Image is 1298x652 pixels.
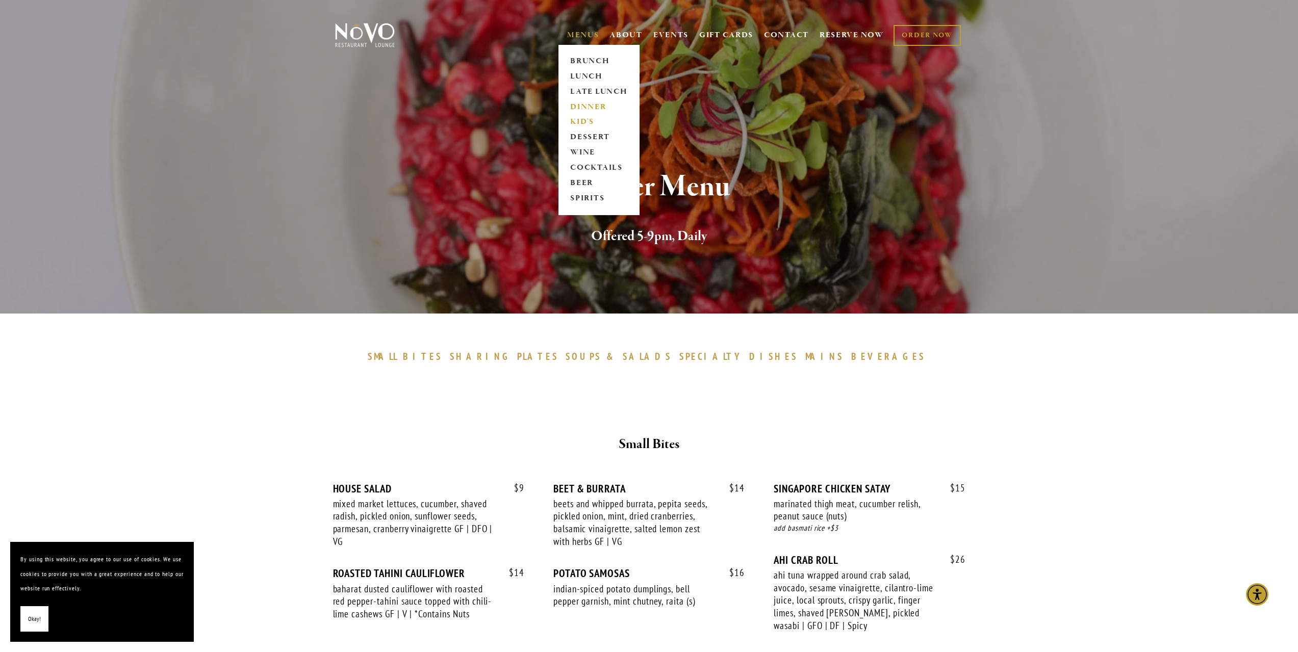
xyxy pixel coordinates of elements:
span: PLATES [517,350,558,362]
span: 16 [719,567,745,579]
span: $ [729,482,734,494]
div: beets and whipped burrata, pepita seeds, pickled onion, mint, dried cranberries, balsamic vinaigr... [553,498,716,548]
div: indian-spiced potato dumplings, bell pepper garnish, mint chutney, raita (s) [553,583,716,608]
div: POTATO SAMOSAS [553,567,745,580]
span: 14 [499,567,524,579]
a: BRUNCH [567,54,631,69]
span: 14 [719,482,745,494]
div: mixed market lettuces, cucumber, shaved radish, pickled onion, sunflower seeds, parmesan, cranber... [333,498,495,548]
span: $ [950,553,955,565]
a: DESSERT [567,130,631,145]
button: Okay! [20,606,48,632]
a: WINE [567,145,631,161]
a: LUNCH [567,69,631,84]
a: SHARINGPLATES [450,350,563,362]
a: ORDER NOW [894,25,960,46]
span: $ [950,482,955,494]
div: baharat dusted cauliflower with roasted red pepper-tahini sauce topped with chili-lime cashews GF... [333,583,495,620]
div: add basmati rice +$3 [774,523,965,534]
span: BEVERAGES [851,350,926,362]
span: 26 [940,554,965,565]
span: 15 [940,482,965,494]
div: HOUSE SALAD [333,482,524,495]
div: marinated thigh meat, cucumber relish, peanut sauce (nuts) [774,498,936,523]
h1: Dinner Menu [352,170,947,203]
a: SMALLBITES [368,350,448,362]
p: By using this website, you agree to our use of cookies. We use cookies to provide you with a grea... [20,552,184,596]
span: MAINS [805,350,844,362]
a: LATE LUNCH [567,84,631,99]
span: BITES [403,350,442,362]
div: Accessibility Menu [1246,583,1268,606]
span: & [606,350,618,362]
a: MAINS [805,350,849,362]
div: ahi tuna wrapped around crab salad, avocado, sesame vinaigrette, cilantro-lime juice, local sprou... [774,569,936,632]
div: SINGAPORE CHICKEN SATAY [774,482,965,495]
span: SALADS [623,350,672,362]
a: SOUPS&SALADS [566,350,676,362]
img: Novo Restaurant &amp; Lounge [333,22,397,48]
div: BEET & BURRATA [553,482,745,495]
a: KID'S [567,115,631,130]
span: SHARING [450,350,512,362]
strong: Small Bites [619,435,679,453]
a: SPIRITS [567,191,631,206]
span: SOUPS [566,350,601,362]
span: SPECIALTY [679,350,745,362]
span: SMALL [368,350,398,362]
span: DISHES [749,350,798,362]
a: DINNER [567,99,631,115]
span: $ [514,482,519,494]
a: BEER [567,176,631,191]
a: EVENTS [653,30,689,40]
a: CONTACT [764,25,809,45]
span: $ [509,566,514,579]
span: Okay! [28,612,41,627]
a: SPECIALTYDISHES [679,350,803,362]
span: $ [729,566,734,579]
a: RESERVE NOW [820,25,884,45]
div: ROASTED TAHINI CAULIFLOWER [333,567,524,580]
a: BEVERAGES [851,350,931,362]
div: AHI CRAB ROLL [774,554,965,566]
span: 9 [504,482,524,494]
h2: Offered 5-9pm, Daily [352,226,947,247]
a: GIFT CARDS [699,25,753,45]
a: COCKTAILS [567,161,631,176]
a: MENUS [567,30,599,40]
section: Cookie banner [10,542,194,642]
a: ABOUT [609,30,643,40]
